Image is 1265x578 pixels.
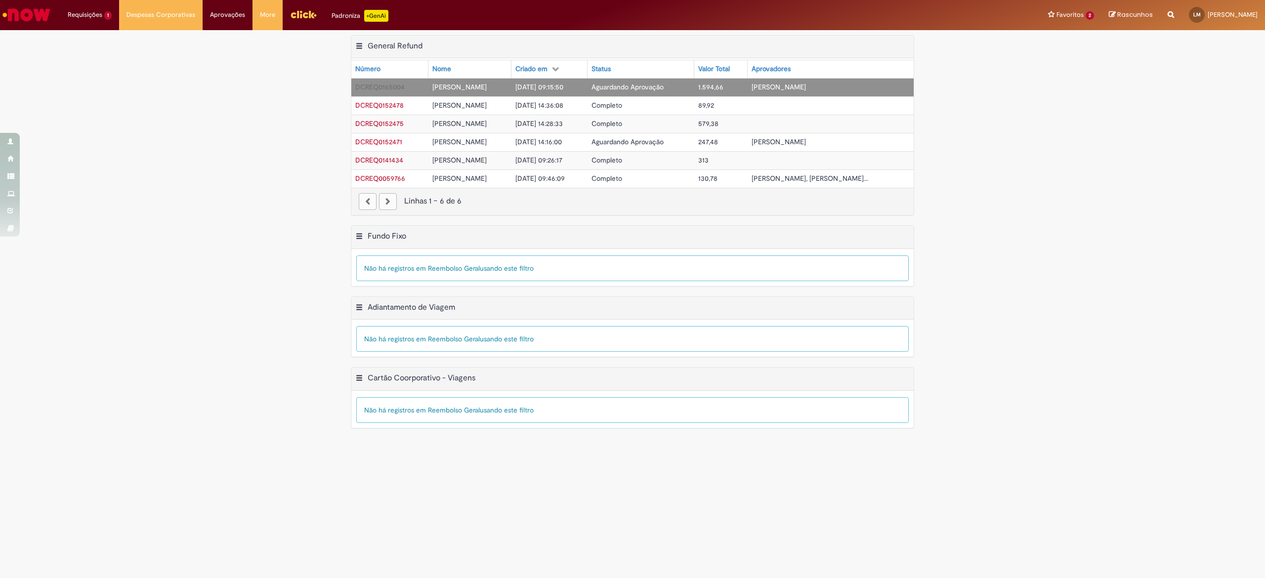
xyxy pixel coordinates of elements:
[515,83,563,91] span: [DATE] 09:15:50
[515,174,565,183] span: [DATE] 09:46:09
[1056,10,1084,20] span: Favoritos
[591,119,622,128] span: Completo
[356,326,909,352] div: Não há registros em Reembolso Geral
[355,41,363,54] button: General Refund Menu de contexto
[432,156,487,165] span: [PERSON_NAME]
[591,174,622,183] span: Completo
[368,373,475,383] h2: Cartão Coorporativo - Viagens
[364,10,388,22] p: +GenAi
[698,174,717,183] span: 130,78
[432,119,487,128] span: [PERSON_NAME]
[515,156,562,165] span: [DATE] 09:26:17
[355,101,404,110] a: Abrir Registro: DCREQ0152478
[355,156,403,165] a: Abrir Registro: DCREQ0141434
[260,10,275,20] span: More
[1,5,52,25] img: ServiceNow
[480,406,534,414] span: usando este filtro
[752,174,868,183] span: [PERSON_NAME], [PERSON_NAME]...
[332,10,388,22] div: Padroniza
[368,41,422,51] h2: General Refund
[432,83,487,91] span: [PERSON_NAME]
[356,397,909,423] div: Não há registros em Reembolso Geral
[1208,10,1258,19] span: [PERSON_NAME]
[1109,10,1153,20] a: Rascunhos
[698,83,723,91] span: 1.594,66
[591,83,664,91] span: Aguardando Aprovação
[355,156,403,165] span: DCREQ0141434
[515,137,562,146] span: [DATE] 14:16:00
[351,188,914,215] nav: paginação
[432,174,487,183] span: [PERSON_NAME]
[1086,11,1094,20] span: 2
[515,119,563,128] span: [DATE] 14:28:33
[355,83,405,91] span: DCREQ0165004
[591,64,611,74] div: Status
[515,64,548,74] div: Criado em
[432,101,487,110] span: [PERSON_NAME]
[698,64,730,74] div: Valor Total
[752,83,806,91] span: [PERSON_NAME]
[480,264,534,273] span: usando este filtro
[355,83,405,91] a: Abrir Registro: DCREQ0165004
[355,64,380,74] div: Número
[355,119,404,128] span: DCREQ0152475
[752,137,806,146] span: [PERSON_NAME]
[355,137,402,146] span: DCREQ0152471
[432,137,487,146] span: [PERSON_NAME]
[432,64,451,74] div: Nome
[359,196,906,207] div: Linhas 1 − 6 de 6
[68,10,102,20] span: Requisições
[752,64,791,74] div: Aprovadores
[356,255,909,281] div: Não há registros em Reembolso Geral
[698,101,714,110] span: 89,92
[290,7,317,22] img: click_logo_yellow_360x200.png
[1117,10,1153,19] span: Rascunhos
[355,101,404,110] span: DCREQ0152478
[104,11,112,20] span: 1
[591,156,622,165] span: Completo
[698,137,718,146] span: 247,48
[126,10,195,20] span: Despesas Corporativas
[698,119,718,128] span: 579,38
[355,119,404,128] a: Abrir Registro: DCREQ0152475
[515,101,563,110] span: [DATE] 14:36:08
[368,302,455,312] h2: Adiantamento de Viagem
[480,334,534,343] span: usando este filtro
[355,174,405,183] span: DCREQ0059766
[591,101,622,110] span: Completo
[355,231,363,244] button: Fundo Fixo Menu de contexto
[698,156,709,165] span: 313
[355,137,402,146] a: Abrir Registro: DCREQ0152471
[355,174,405,183] a: Abrir Registro: DCREQ0059766
[355,373,363,386] button: Cartão Coorporativo - Viagens Menu de contexto
[368,231,406,241] h2: Fundo Fixo
[591,137,664,146] span: Aguardando Aprovação
[1193,11,1201,18] span: LM
[210,10,245,20] span: Aprovações
[355,302,363,315] button: Adiantamento de Viagem Menu de contexto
